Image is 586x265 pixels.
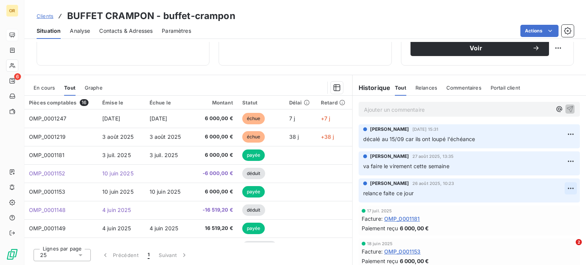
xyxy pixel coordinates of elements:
[560,239,578,257] iframe: Intercom live chat
[242,223,265,234] span: payée
[400,257,429,265] span: 6 000,00 €
[150,133,181,140] span: 3 août 2025
[102,170,134,177] span: 10 juin 2025
[362,215,383,223] span: Facture :
[242,113,265,124] span: échue
[196,115,233,122] span: 6 000,00 €
[29,170,66,177] span: OMP_0001152
[102,152,131,158] span: 3 juil. 2025
[29,207,66,213] span: OMP_0001148
[367,241,393,246] span: 18 juin 2025
[29,188,66,195] span: OMP_0001153
[242,241,277,252] span: compensée
[99,27,153,35] span: Contacts & Adresses
[412,127,439,132] span: [DATE] 15:31
[29,99,93,106] div: Pièces comptables
[242,100,280,106] div: Statut
[370,180,409,187] span: [PERSON_NAME]
[37,12,53,20] a: Clients
[196,206,233,214] span: -16 519,20 €
[491,85,520,91] span: Portail client
[242,204,265,216] span: déduit
[162,27,191,35] span: Paramètres
[80,99,89,106] span: 16
[411,40,549,56] button: Voir
[289,115,295,122] span: 7 j
[446,85,481,91] span: Commentaires
[576,239,582,245] span: 2
[150,115,167,122] span: [DATE]
[196,133,233,141] span: 6 000,00 €
[367,209,392,213] span: 17 juil. 2025
[67,9,235,23] h3: BUFFET CRAMPON - buffet-crampon
[196,188,233,196] span: 6 000,00 €
[70,27,90,35] span: Analyse
[242,168,265,179] span: déduit
[242,131,265,143] span: échue
[102,188,134,195] span: 10 juin 2025
[415,85,437,91] span: Relances
[321,115,330,122] span: +7 j
[150,152,178,158] span: 3 juil. 2025
[321,133,334,140] span: +38 j
[154,247,193,263] button: Suivant
[363,136,475,142] span: décalé au 15/09 car ils ont loupé l'échéance
[150,225,179,231] span: 4 juin 2025
[37,13,53,19] span: Clients
[29,152,65,158] span: OMP_0001181
[150,188,181,195] span: 10 juin 2025
[384,215,420,223] span: OMP_0001181
[102,207,131,213] span: 4 juin 2025
[102,100,140,106] div: Émise le
[370,126,409,133] span: [PERSON_NAME]
[148,251,150,259] span: 1
[420,45,532,51] span: Voir
[85,85,103,91] span: Graphe
[196,225,233,232] span: 16 519,20 €
[362,247,383,255] span: Facture :
[289,100,312,106] div: Délai
[29,225,66,231] span: OMP_0001149
[196,151,233,159] span: 6 000,00 €
[37,27,61,35] span: Situation
[29,133,66,140] span: OMP_0001219
[34,85,55,91] span: En cours
[289,133,299,140] span: 38 j
[102,133,134,140] span: 3 août 2025
[196,170,233,177] span: -6 000,00 €
[14,73,21,80] span: 6
[400,224,429,232] span: 6 000,00 €
[102,225,131,231] span: 4 juin 2025
[363,163,449,169] span: va faire le virement cette semaine
[143,247,154,263] button: 1
[321,100,348,106] div: Retard
[40,251,47,259] span: 25
[520,25,559,37] button: Actions
[412,181,454,186] span: 26 août 2025, 10:23
[242,149,265,161] span: payée
[150,100,188,106] div: Échue le
[384,247,421,255] span: OMP_0001153
[370,153,409,160] span: [PERSON_NAME]
[6,5,18,17] div: OR
[353,83,391,92] h6: Historique
[97,247,143,263] button: Précédent
[29,115,67,122] span: OMP_0001247
[6,248,18,260] img: Logo LeanPay
[196,100,233,106] div: Montant
[363,190,414,196] span: relance faite ce jour
[412,154,454,159] span: 27 août 2025, 13:35
[102,115,120,122] span: [DATE]
[242,186,265,198] span: payée
[395,85,406,91] span: Tout
[64,85,76,91] span: Tout
[362,224,398,232] span: Paiement reçu
[362,257,398,265] span: Paiement reçu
